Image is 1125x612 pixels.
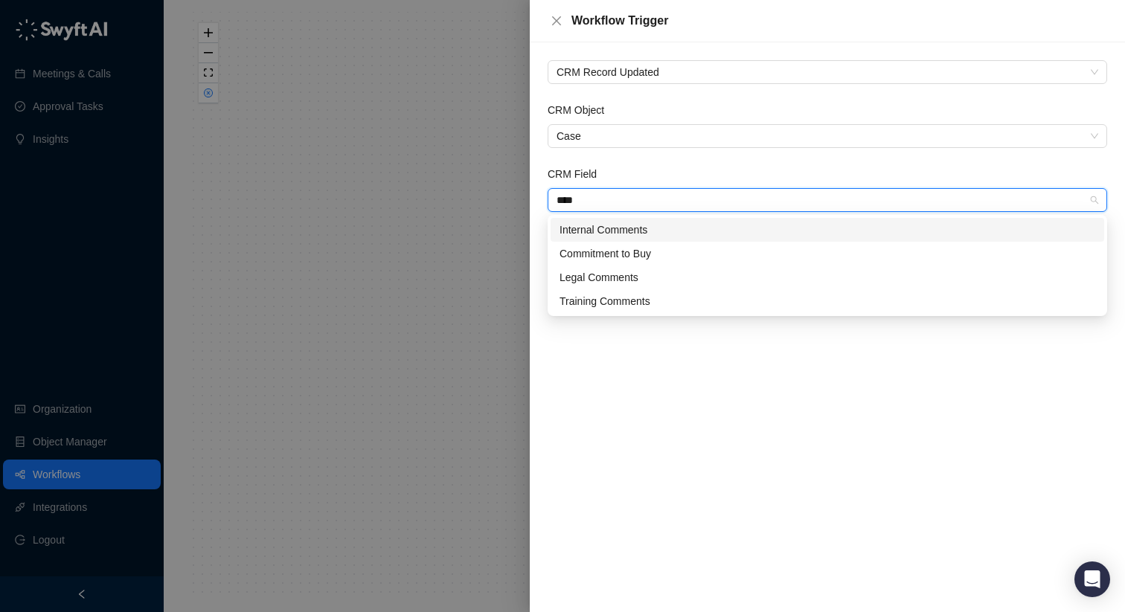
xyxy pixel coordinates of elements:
span: close [551,15,562,27]
button: Close [548,12,565,30]
span: Case [557,125,1098,147]
div: Legal Comments [560,269,1095,286]
div: Commitment to Buy [560,245,1095,262]
label: CRM Object [548,102,615,118]
span: CRM Record Updated [557,61,1098,83]
div: Internal Comments [551,218,1104,242]
div: Training Comments [560,293,1095,309]
div: Commitment to Buy [551,242,1104,265]
div: Internal Comments [560,222,1095,238]
input: CRM Field [557,189,1089,211]
div: Workflow Trigger [571,12,1107,30]
div: Training Comments [551,289,1104,313]
label: CRM Field [548,166,607,182]
div: Legal Comments [551,265,1104,289]
div: Open Intercom Messenger [1074,561,1110,597]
